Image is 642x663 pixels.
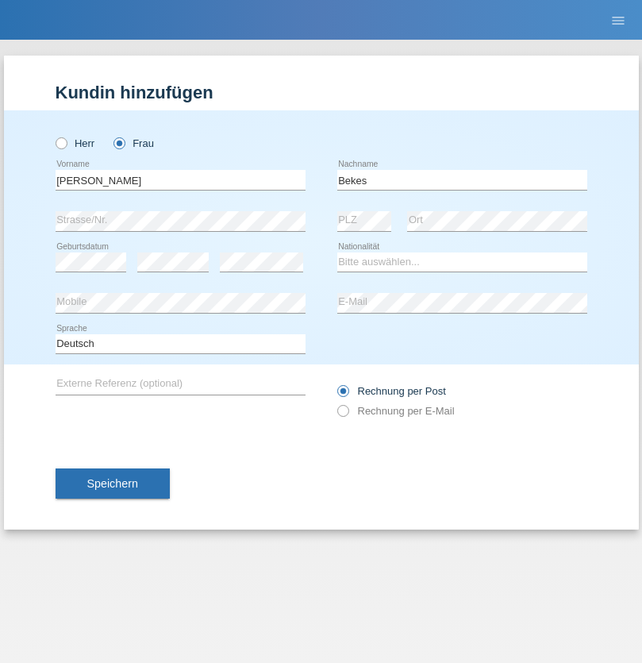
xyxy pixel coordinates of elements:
[610,13,626,29] i: menu
[87,477,138,490] span: Speichern
[56,137,66,148] input: Herr
[337,385,348,405] input: Rechnung per Post
[337,405,455,417] label: Rechnung per E-Mail
[56,83,587,102] h1: Kundin hinzufügen
[113,137,124,148] input: Frau
[337,385,446,397] label: Rechnung per Post
[56,137,95,149] label: Herr
[56,468,170,499] button: Speichern
[602,15,634,25] a: menu
[337,405,348,425] input: Rechnung per E-Mail
[113,137,154,149] label: Frau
